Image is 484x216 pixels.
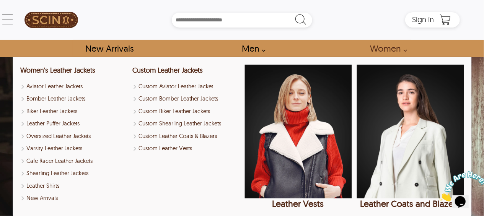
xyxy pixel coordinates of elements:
[357,198,464,209] div: Leather Coats and Blazers
[132,132,240,141] a: Shop Custom Leather Coats & Blazers
[438,14,453,26] a: Shopping Cart
[357,65,464,198] img: Shop Leather Coats and Blazers
[132,107,240,116] a: Shop Custom Biker Leather Jackets
[132,119,240,128] a: Shop Custom Shearling Leather Jackets
[20,144,127,153] a: Shop Varsity Leather Jackets
[20,107,127,116] a: Shop Women Biker Leather Jackets
[437,168,484,205] iframe: chat widget
[132,82,240,91] a: Shop Custom Aviator Leather Jacket
[20,157,127,166] a: Shop Women Cafe Racer Leather Jackets
[77,40,142,57] a: Shop New Arrivals
[20,194,127,203] a: Shop New Arrivals
[20,119,127,128] a: Shop Leather Puffer Jackets
[412,17,434,23] a: Sign in
[132,94,240,103] a: Shop Custom Bomber Leather Jackets
[361,40,411,57] a: Shop Women Leather Jackets
[20,182,127,190] a: Shop Leather Shirts
[24,4,78,36] img: SCIN
[412,15,434,24] span: Sign in
[244,198,352,209] div: Leather Vests
[20,132,127,141] a: Shop Oversized Leather Jackets
[244,65,352,209] a: Shop Leather Vests
[20,66,95,75] a: Shop Women Leather Jackets
[20,82,127,91] a: Shop Women Aviator Leather Jackets
[233,40,270,57] a: shop men's leather jackets
[3,3,51,33] img: Chat attention grabber
[20,94,127,103] a: Shop Women Bomber Leather Jackets
[132,144,240,153] a: Shop Custom Leather Vests
[357,65,464,209] a: Shop Leather Coats and Blazers
[132,66,203,75] a: Shop Custom Leather Jackets
[24,4,78,36] a: SCIN
[244,65,352,198] img: Shop Leather Vests
[20,169,127,178] a: Shop Women Shearling Leather Jackets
